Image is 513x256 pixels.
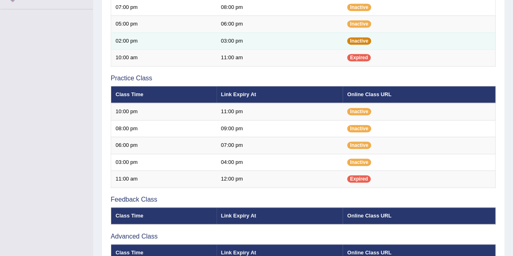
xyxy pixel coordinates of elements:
[111,207,217,224] th: Class Time
[217,171,343,188] td: 12:00 pm
[347,108,371,115] span: Inactive
[217,137,343,154] td: 07:00 pm
[217,207,343,224] th: Link Expiry At
[217,120,343,137] td: 09:00 pm
[347,20,371,28] span: Inactive
[111,86,217,103] th: Class Time
[343,86,495,103] th: Online Class URL
[111,171,217,188] td: 11:00 am
[111,137,217,154] td: 06:00 pm
[111,49,217,67] td: 10:00 am
[347,4,371,11] span: Inactive
[347,37,371,45] span: Inactive
[111,103,217,120] td: 10:00 pm
[347,142,371,149] span: Inactive
[111,32,217,49] td: 02:00 pm
[111,154,217,171] td: 03:00 pm
[217,16,343,33] td: 06:00 pm
[343,207,495,224] th: Online Class URL
[111,16,217,33] td: 05:00 pm
[111,233,496,240] h3: Advanced Class
[111,196,496,203] h3: Feedback Class
[217,49,343,67] td: 11:00 am
[217,103,343,120] td: 11:00 pm
[347,159,371,166] span: Inactive
[217,32,343,49] td: 03:00 pm
[347,175,371,183] span: Expired
[217,86,343,103] th: Link Expiry At
[347,54,371,61] span: Expired
[111,120,217,137] td: 08:00 pm
[111,75,496,82] h3: Practice Class
[347,125,371,132] span: Inactive
[217,154,343,171] td: 04:00 pm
